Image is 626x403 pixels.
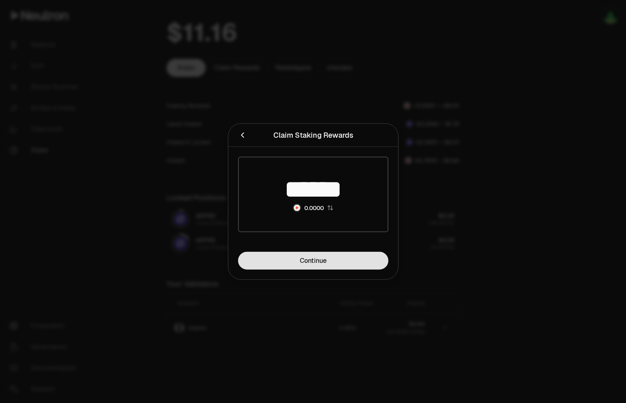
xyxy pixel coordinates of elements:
[304,204,324,212] div: 0.0000
[238,252,388,270] a: Continue
[293,204,334,212] button: NTRN Logo0.0000
[273,130,353,141] div: Claim Staking Rewards
[294,205,300,211] img: NTRN Logo
[238,130,247,141] button: Close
